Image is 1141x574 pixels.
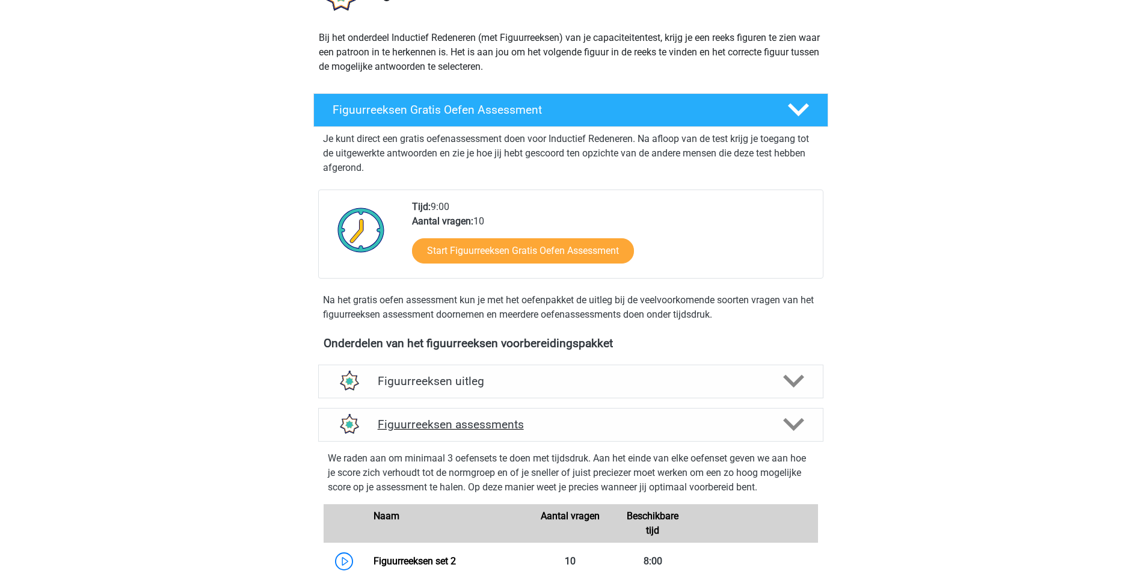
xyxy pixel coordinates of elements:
[412,215,473,227] b: Aantal vragen:
[612,509,694,538] div: Beschikbare tijd
[364,509,529,538] div: Naam
[319,31,823,74] p: Bij het onderdeel Inductief Redeneren (met Figuurreeksen) van je capaciteitentest, krijg je een r...
[378,374,764,388] h4: Figuurreeksen uitleg
[529,509,612,538] div: Aantal vragen
[313,408,828,442] a: assessments Figuurreeksen assessments
[378,418,764,431] h4: Figuurreeksen assessments
[309,93,833,127] a: Figuurreeksen Gratis Oefen Assessment
[328,451,814,495] p: We raden aan om minimaal 3 oefensets te doen met tijdsdruk. Aan het einde van elke oefenset geven...
[318,293,823,322] div: Na het gratis oefen assessment kun je met het oefenpakket de uitleg bij de veelvoorkomende soorte...
[374,555,456,567] a: Figuurreeksen set 2
[331,200,392,260] img: Klok
[412,238,634,264] a: Start Figuurreeksen Gratis Oefen Assessment
[313,365,828,398] a: uitleg Figuurreeksen uitleg
[412,201,431,212] b: Tijd:
[333,103,768,117] h4: Figuurreeksen Gratis Oefen Assessment
[323,132,819,175] p: Je kunt direct een gratis oefenassessment doen voor Inductief Redeneren. Na afloop van de test kr...
[324,336,818,350] h4: Onderdelen van het figuurreeksen voorbereidingspakket
[403,200,822,278] div: 9:00 10
[333,409,364,440] img: figuurreeksen assessments
[333,366,364,397] img: figuurreeksen uitleg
